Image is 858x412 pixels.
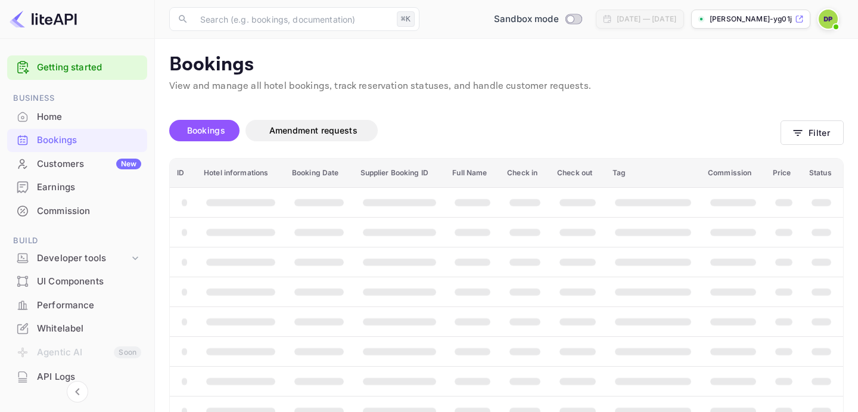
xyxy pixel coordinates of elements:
[7,234,147,247] span: Build
[7,153,147,175] a: CustomersNew
[7,129,147,151] a: Bookings
[285,159,353,188] th: Booking Date
[7,153,147,176] div: CustomersNew
[37,181,141,194] div: Earnings
[802,159,843,188] th: Status
[37,370,141,384] div: API Logs
[7,248,147,269] div: Developer tools
[197,159,285,188] th: Hotel informations
[169,53,844,77] p: Bookings
[37,205,141,218] div: Commission
[500,159,550,188] th: Check in
[116,159,141,169] div: New
[701,159,766,188] th: Commission
[7,176,147,199] div: Earnings
[766,159,802,188] th: Price
[7,200,147,222] a: Commission
[67,381,88,402] button: Collapse navigation
[7,365,147,389] div: API Logs
[37,322,141,336] div: Whitelabel
[7,317,147,339] a: Whitelabel
[193,7,392,31] input: Search (e.g. bookings, documentation)
[819,10,838,29] img: Deva Prashanth
[605,159,701,188] th: Tag
[489,13,586,26] div: Switch to Production mode
[353,159,446,188] th: Supplier Booking ID
[7,270,147,292] a: UI Components
[445,159,500,188] th: Full Name
[7,129,147,152] div: Bookings
[37,61,141,75] a: Getting started
[269,125,357,135] span: Amendment requests
[7,106,147,128] a: Home
[37,157,141,171] div: Customers
[494,13,559,26] span: Sandbox mode
[187,125,225,135] span: Bookings
[37,275,141,289] div: UI Components
[169,120,781,141] div: account-settings tabs
[7,92,147,105] span: Business
[7,55,147,80] div: Getting started
[7,317,147,340] div: Whitelabel
[10,10,77,29] img: LiteAPI logo
[7,294,147,317] div: Performance
[710,14,792,24] p: [PERSON_NAME]-yg01j.n...
[37,110,141,124] div: Home
[397,11,415,27] div: ⌘K
[169,79,844,94] p: View and manage all hotel bookings, track reservation statuses, and handle customer requests.
[170,159,197,188] th: ID
[7,270,147,293] div: UI Components
[781,120,844,145] button: Filter
[550,159,605,188] th: Check out
[37,134,141,147] div: Bookings
[7,365,147,388] a: API Logs
[617,14,676,24] div: [DATE] — [DATE]
[7,200,147,223] div: Commission
[7,294,147,316] a: Performance
[7,176,147,198] a: Earnings
[37,299,141,312] div: Performance
[7,106,147,129] div: Home
[37,252,129,265] div: Developer tools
